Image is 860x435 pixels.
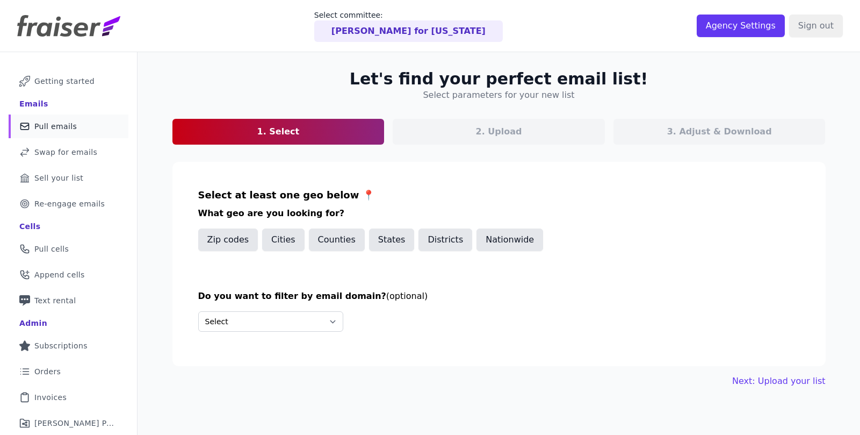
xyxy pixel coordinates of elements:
button: Counties [309,229,365,251]
span: Pull emails [34,121,77,132]
div: Admin [19,318,47,329]
div: Cells [19,221,40,232]
p: [PERSON_NAME] for [US_STATE] [331,25,486,38]
a: Getting started [9,69,128,93]
input: Agency Settings [697,15,785,37]
a: Sell your list [9,166,128,190]
a: Text rental [9,289,128,312]
span: [PERSON_NAME] Performance [34,418,115,429]
button: Cities [262,229,305,251]
a: Invoices [9,386,128,409]
span: Text rental [34,295,76,306]
a: Pull emails [9,115,128,138]
p: 3. Adjust & Download [667,125,772,138]
span: Do you want to filter by email domain? [198,291,386,301]
p: 2. Upload [476,125,522,138]
p: Select committee: [314,10,503,20]
button: Next: Upload your list [732,375,825,388]
a: [PERSON_NAME] Performance [9,411,128,435]
a: Swap for emails [9,140,128,164]
a: Select committee: [PERSON_NAME] for [US_STATE] [314,10,503,42]
img: Fraiser Logo [17,15,120,37]
button: Districts [418,229,472,251]
button: Nationwide [476,229,543,251]
span: Append cells [34,269,85,280]
a: Pull cells [9,237,128,261]
h3: What geo are you looking for? [198,207,800,220]
span: Swap for emails [34,147,97,158]
span: Re-engage emails [34,198,105,209]
span: Orders [34,366,61,377]
button: States [369,229,415,251]
h2: Let's find your perfect email list! [350,69,648,89]
a: Re-engage emails [9,192,128,216]
span: Invoices [34,392,67,403]
span: Sell your list [34,173,83,183]
p: 1. Select [257,125,300,138]
span: Select at least one geo below 📍 [198,189,374,201]
a: Subscriptions [9,334,128,358]
a: Orders [9,360,128,383]
input: Sign out [789,15,843,37]
span: (optional) [386,291,428,301]
span: Pull cells [34,244,69,254]
a: Append cells [9,263,128,287]
span: Getting started [34,76,95,87]
button: Zip codes [198,229,258,251]
a: 1. Select [172,119,385,145]
span: Subscriptions [34,340,88,351]
h4: Select parameters for your new list [423,89,574,102]
div: Emails [19,98,48,109]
